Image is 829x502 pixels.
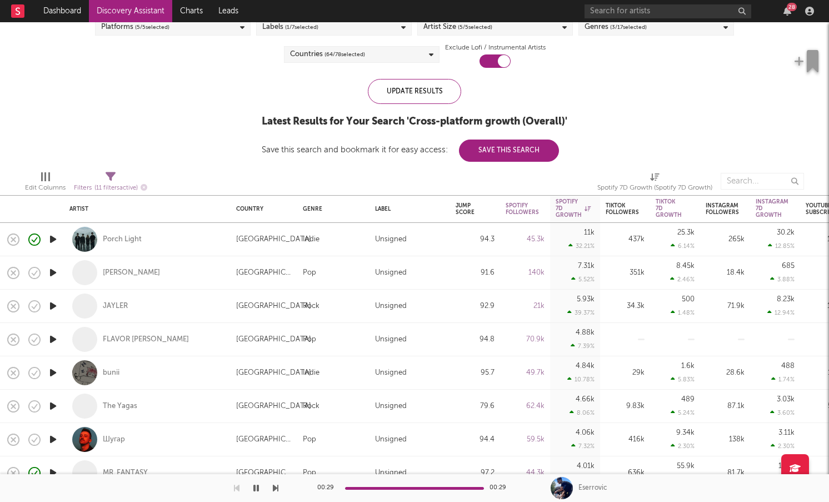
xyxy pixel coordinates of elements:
[236,266,292,280] div: [GEOGRAPHIC_DATA]
[236,233,311,246] div: [GEOGRAPHIC_DATA]
[556,198,591,218] div: Spotify 7D Growth
[585,4,751,18] input: Search for artists
[768,242,795,250] div: 12.85 %
[94,185,138,191] span: ( 11 filters active)
[103,468,148,478] a: MR. FANTASY
[597,181,712,195] div: Spotify 7D Growth (Spotify 7D Growth)
[606,202,639,216] div: Tiktok Followers
[506,266,545,280] div: 140k
[74,167,147,200] div: Filters(11 filters active)
[375,300,407,313] div: Unsigned
[290,48,365,61] div: Countries
[578,483,607,493] div: Eserrovic
[778,463,795,470] div: 11.5k
[236,333,311,346] div: [GEOGRAPHIC_DATA]
[777,296,795,303] div: 8.23k
[681,362,695,370] div: 1.6k
[445,41,546,54] label: Exclude Lofi / Instrumental Artists
[317,481,339,495] div: 00:29
[375,466,407,480] div: Unsigned
[456,266,495,280] div: 91.6
[570,409,595,416] div: 8.06 %
[490,481,512,495] div: 00:29
[706,366,745,380] div: 28.6k
[506,202,539,216] div: Spotify Followers
[606,233,645,246] div: 437k
[303,233,319,246] div: Indie
[375,333,407,346] div: Unsigned
[375,266,407,280] div: Unsigned
[135,21,169,34] span: ( 5 / 5 selected)
[610,21,647,34] span: ( 3 / 17 selected)
[285,21,318,34] span: ( 1 / 7 selected)
[103,401,137,411] a: The Yagas
[506,366,545,380] div: 49.7k
[671,376,695,383] div: 5.83 %
[303,300,319,313] div: Rock
[375,400,407,413] div: Unsigned
[606,266,645,280] div: 351k
[103,301,128,311] a: JAYLER
[69,206,219,212] div: Artist
[671,409,695,416] div: 5.24 %
[506,333,545,346] div: 70.9k
[656,198,682,218] div: Tiktok 7D Growth
[706,300,745,313] div: 71.9k
[103,268,160,278] a: [PERSON_NAME]
[571,342,595,350] div: 7.39 %
[375,206,439,212] div: Label
[778,429,795,436] div: 3.11k
[681,396,695,403] div: 489
[706,202,739,216] div: Instagram Followers
[456,366,495,380] div: 95.7
[236,466,292,480] div: [GEOGRAPHIC_DATA]
[571,443,595,450] div: 7.32 %
[303,366,319,380] div: Indie
[677,229,695,236] div: 25.3k
[706,433,745,446] div: 138k
[303,206,358,212] div: Genre
[456,300,495,313] div: 92.9
[706,233,745,246] div: 265k
[606,366,645,380] div: 29k
[706,400,745,413] div: 87.1k
[25,181,66,195] div: Edit Columns
[671,242,695,250] div: 6.14 %
[506,433,545,446] div: 59.5k
[577,463,595,470] div: 4.01k
[706,266,745,280] div: 18.4k
[303,333,316,346] div: Pop
[771,443,795,450] div: 2.30 %
[506,233,545,246] div: 45.3k
[103,235,142,245] a: Porch Light
[771,376,795,383] div: 1.74 %
[456,202,478,216] div: Jump Score
[670,276,695,283] div: 2.46 %
[506,400,545,413] div: 62.4k
[576,362,595,370] div: 4.84k
[576,396,595,403] div: 4.66k
[571,276,595,283] div: 5.52 %
[303,266,316,280] div: Pop
[236,366,311,380] div: [GEOGRAPHIC_DATA]
[262,21,318,34] div: Labels
[74,181,147,195] div: Filters
[101,21,169,34] div: Platforms
[303,400,319,413] div: Rock
[676,262,695,270] div: 8.45k
[103,335,189,345] div: FLAVOR [PERSON_NAME]
[706,466,745,480] div: 81.7k
[584,229,595,236] div: 11k
[770,276,795,283] div: 3.88 %
[375,433,407,446] div: Unsigned
[236,400,311,413] div: [GEOGRAPHIC_DATA]
[456,400,495,413] div: 79.6
[781,362,795,370] div: 488
[456,333,495,346] div: 94.8
[606,300,645,313] div: 34.3k
[777,229,795,236] div: 30.2k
